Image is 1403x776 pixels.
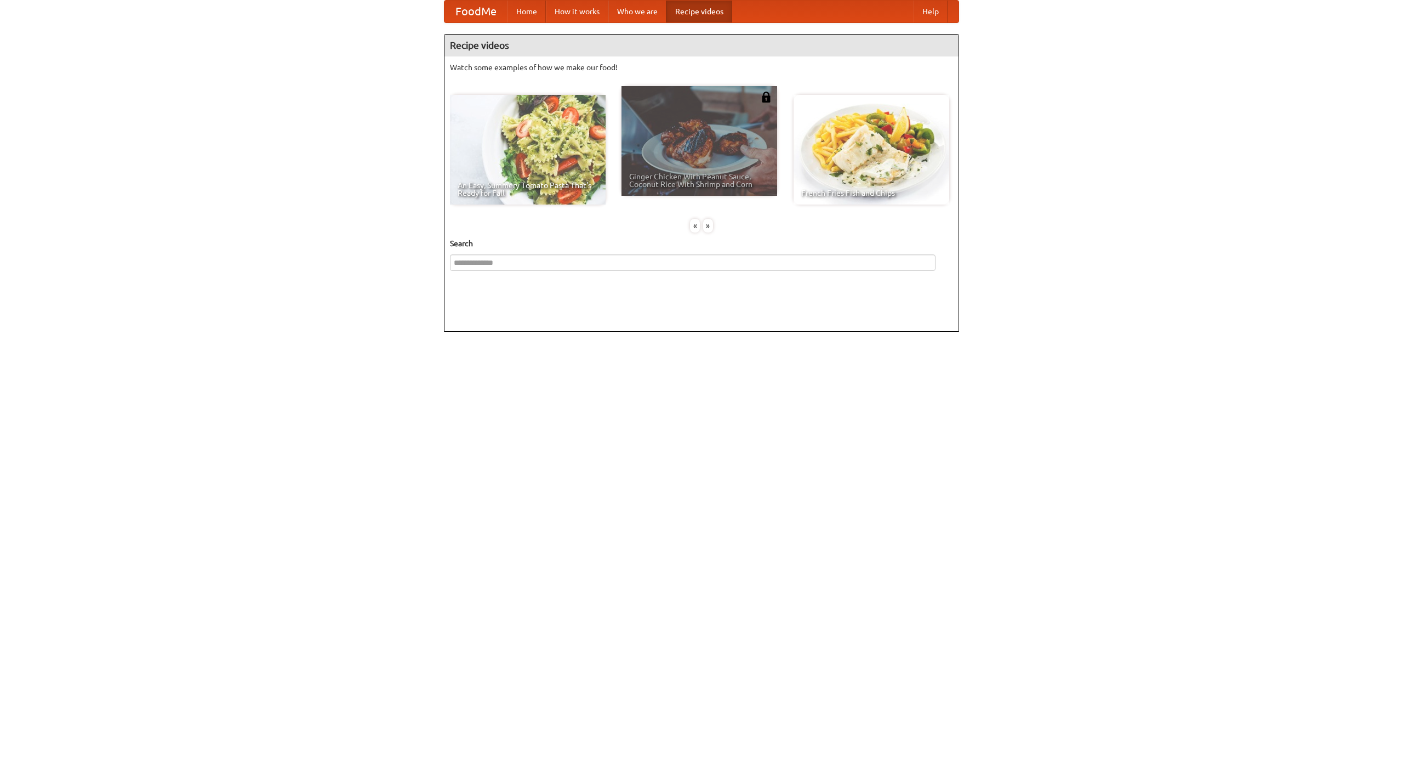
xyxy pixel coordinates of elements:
[458,182,598,197] span: An Easy, Summery Tomato Pasta That's Ready for Fall
[444,1,507,22] a: FoodMe
[450,62,953,73] p: Watch some examples of how we make our food!
[608,1,666,22] a: Who we are
[546,1,608,22] a: How it works
[703,219,713,233] div: »
[761,92,772,103] img: 483408.png
[507,1,546,22] a: Home
[444,35,959,56] h4: Recipe videos
[690,219,700,233] div: «
[914,1,948,22] a: Help
[450,95,606,205] a: An Easy, Summery Tomato Pasta That's Ready for Fall
[794,95,949,205] a: French Fries Fish and Chips
[801,189,942,197] span: French Fries Fish and Chips
[666,1,732,22] a: Recipe videos
[450,238,953,249] h5: Search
